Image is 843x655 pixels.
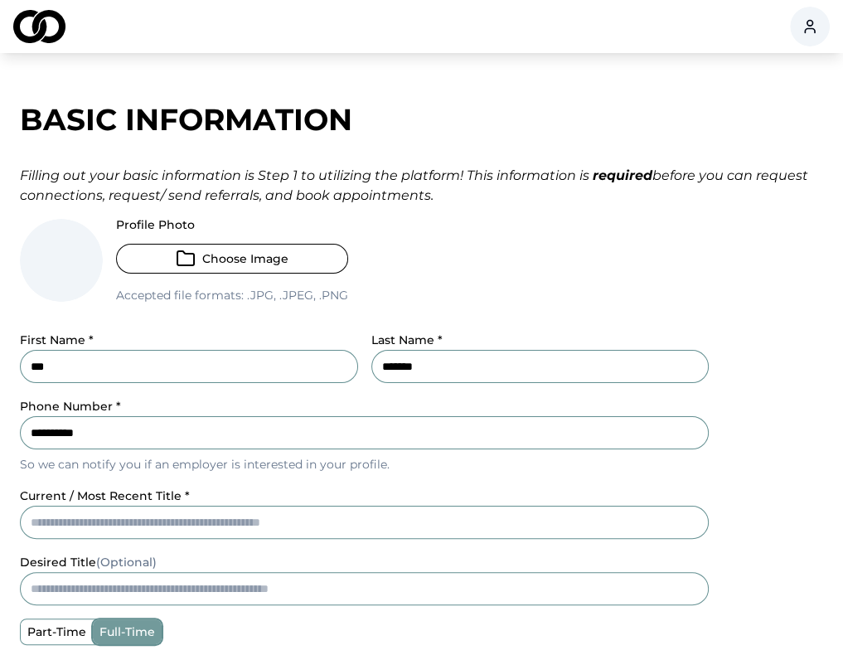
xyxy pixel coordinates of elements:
[20,103,823,136] div: Basic Information
[20,456,709,473] p: So we can notify you if an employer is interested in your profile.
[20,332,94,347] label: First Name *
[116,244,348,274] button: Choose Image
[20,488,190,503] label: current / most recent title *
[13,10,65,43] img: logo
[116,287,348,303] p: Accepted file formats:
[371,332,443,347] label: Last Name *
[93,619,162,644] label: full-time
[21,619,93,644] label: part-time
[96,555,157,570] span: (Optional)
[20,166,823,206] div: Filling out your basic information is Step 1 to utilizing the platform! This information is befor...
[20,555,157,570] label: desired title
[20,399,121,414] label: Phone Number *
[593,167,652,183] strong: required
[244,288,348,303] span: .jpg, .jpeg, .png
[116,219,348,230] label: Profile Photo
